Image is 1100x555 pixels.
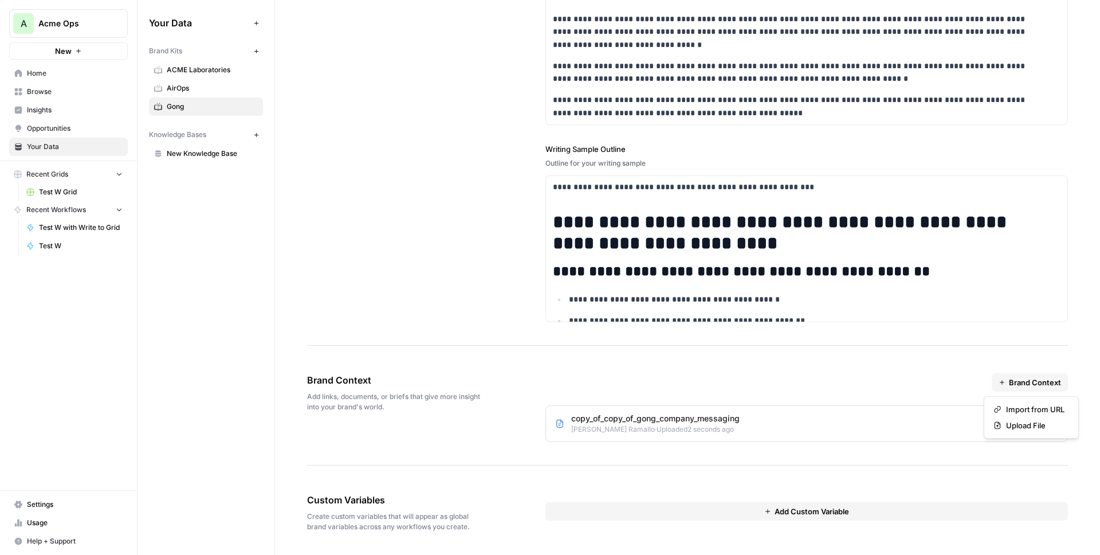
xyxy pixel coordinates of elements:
span: [PERSON_NAME] Ramallo · [571,425,657,433]
div: Outline for your writing sample [545,158,1068,169]
span: Gong [167,101,258,112]
button: Brand Context [992,373,1068,392]
span: Knowledge Bases [149,130,206,140]
span: Settings [27,499,123,510]
a: ACME Laboratories [149,61,263,79]
a: Gong [149,97,263,116]
a: AirOps [149,79,263,97]
a: New Knowledge Base [149,144,263,163]
span: Test W [39,241,123,251]
span: Your Data [27,142,123,152]
div: Brand Context [984,396,1079,439]
button: Recent Workflows [9,201,128,218]
span: Insights [27,105,123,115]
span: Test W Grid [39,187,123,197]
button: Add Custom Variable [545,502,1068,521]
span: New Knowledge Base [167,148,258,159]
span: Opportunities [27,123,123,134]
button: Recent Grids [9,166,128,183]
label: Writing Sample Outline [545,143,1068,155]
span: Brand Context [1009,377,1061,388]
span: Add Custom Variable [775,506,849,517]
a: Home [9,64,128,83]
span: Uploaded 2 seconds ago [657,425,734,433]
span: Your Data [149,16,249,30]
span: Import from URL [1006,404,1064,415]
a: Browse [9,83,128,101]
span: ACME Laboratories [167,65,258,75]
span: Brand Kits [149,46,182,56]
span: Help + Support [27,536,123,546]
span: AirOps [167,83,258,93]
a: Insights [9,101,128,119]
span: Usage [27,518,123,528]
span: Recent Workflows [26,205,86,215]
span: Add links, documents, or briefs that give more insight into your brand's world. [307,392,481,412]
a: Test W with Write to Grid [21,218,128,237]
span: Recent Grids [26,169,68,179]
span: Upload File [1006,420,1064,431]
span: A [21,17,27,30]
span: Acme Ops [38,18,108,29]
span: Home [27,68,123,79]
span: Test W with Write to Grid [39,222,123,233]
span: Create custom variables that will appear as global brand variables across any workflows you create. [307,511,481,532]
span: Browse [27,87,123,97]
a: Usage [9,514,128,532]
span: Custom Variables [307,493,481,507]
span: New [55,45,72,57]
button: Help + Support [9,532,128,550]
span: Brand Context [307,373,481,387]
a: Test W [21,237,128,255]
a: Settings [9,495,128,514]
a: Test W Grid [21,183,128,201]
a: Opportunities [9,119,128,138]
p: copy_of_copy_of_gong_company_messaging [571,413,740,424]
button: New [9,42,128,60]
button: Workspace: Acme Ops [9,9,128,38]
a: Your Data [9,138,128,156]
